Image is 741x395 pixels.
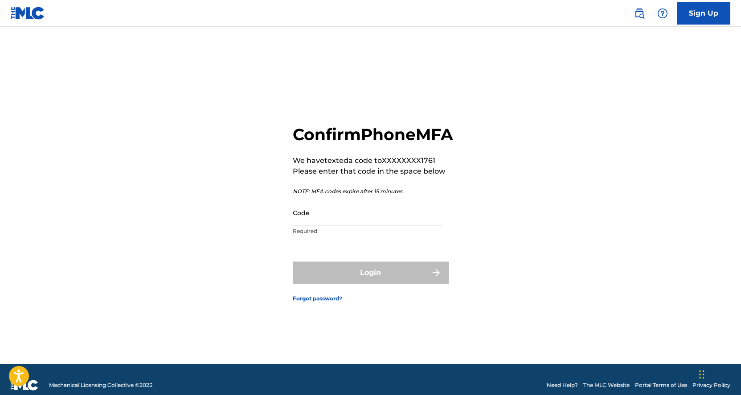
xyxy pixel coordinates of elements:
p: NOTE: MFA codes expire after 15 minutes [293,187,453,195]
a: Portal Terms of Use [635,381,687,389]
iframe: Chat Widget [696,352,741,395]
a: Forgot password? [293,295,342,303]
img: help [657,8,668,19]
a: Privacy Policy [692,381,730,389]
p: We have texted a code to XXXXXXXX1761 [293,155,453,166]
a: Need Help? [547,381,578,389]
a: Public Search [630,4,648,22]
p: Please enter that code in the space below [293,166,453,177]
div: Drag [699,361,704,388]
div: Help [654,4,671,22]
img: search [634,8,645,19]
img: MLC Logo [11,7,45,20]
h2: Confirm Phone MFA [293,125,453,145]
img: logo [11,380,38,391]
a: The MLC Website [583,381,630,389]
span: Mechanical Licensing Collective © 2025 [49,381,152,389]
p: Required [293,227,443,235]
a: Sign Up [677,2,730,25]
